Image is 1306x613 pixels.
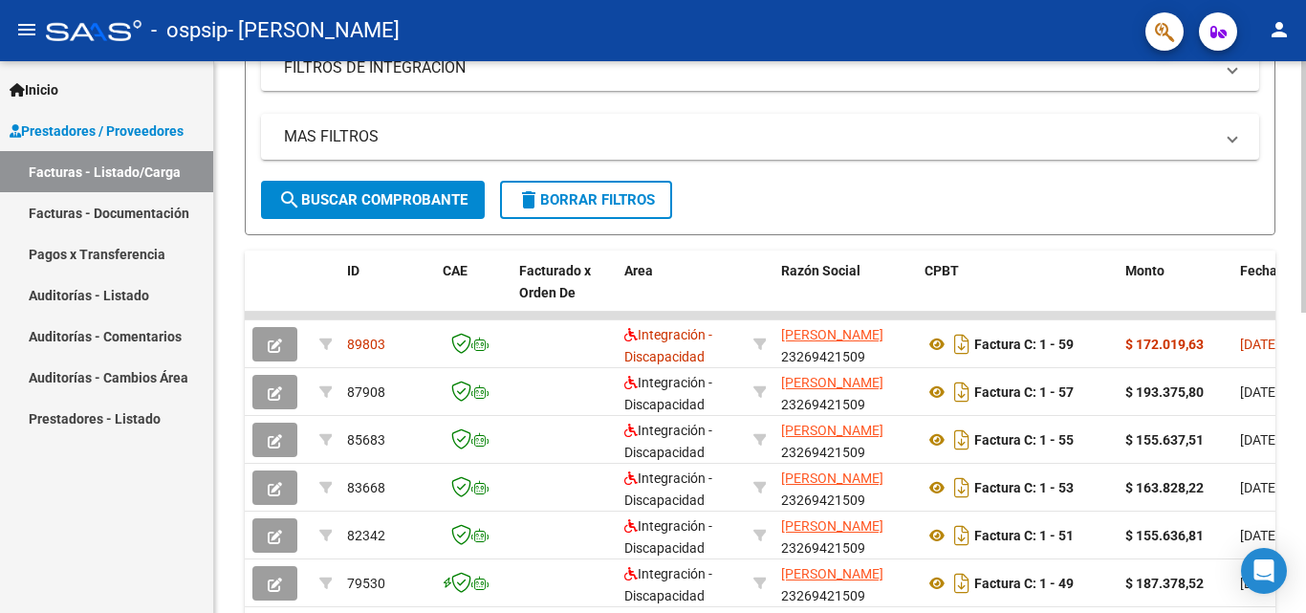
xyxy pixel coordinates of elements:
strong: Factura C: 1 - 59 [974,337,1074,352]
datatable-header-cell: Facturado x Orden De [512,251,617,335]
span: [DATE] [1240,480,1279,495]
i: Descargar documento [949,377,974,407]
strong: Factura C: 1 - 49 [974,576,1074,591]
span: Borrar Filtros [517,191,655,208]
span: [PERSON_NAME] [781,423,883,438]
div: 23269421509 [781,468,909,508]
mat-panel-title: FILTROS DE INTEGRACION [284,57,1213,78]
button: Buscar Comprobante [261,181,485,219]
strong: $ 155.636,81 [1125,528,1204,543]
span: Integración - Discapacidad [624,471,712,508]
span: Facturado x Orden De [519,263,591,300]
strong: Factura C: 1 - 57 [974,384,1074,400]
datatable-header-cell: ID [339,251,435,335]
span: [PERSON_NAME] [781,566,883,581]
div: 23269421509 [781,372,909,412]
i: Descargar documento [949,568,974,599]
span: [PERSON_NAME] [781,518,883,534]
span: Razón Social [781,263,860,278]
div: 23269421509 [781,563,909,603]
datatable-header-cell: CPBT [917,251,1118,335]
strong: $ 187.378,52 [1125,576,1204,591]
mat-expansion-panel-header: FILTROS DE INTEGRACION [261,45,1259,91]
span: Buscar Comprobante [278,191,468,208]
div: 23269421509 [781,515,909,556]
datatable-header-cell: Area [617,251,746,335]
span: 89803 [347,337,385,352]
span: [DATE] [1240,432,1279,448]
span: - ospsip [151,10,228,52]
span: 87908 [347,384,385,400]
i: Descargar documento [949,472,974,503]
mat-icon: menu [15,18,38,41]
span: Integración - Discapacidad [624,566,712,603]
span: [PERSON_NAME] [781,375,883,390]
span: Monto [1125,263,1165,278]
span: 82342 [347,528,385,543]
span: CPBT [925,263,959,278]
span: [DATE] [1240,384,1279,400]
strong: $ 172.019,63 [1125,337,1204,352]
datatable-header-cell: Razón Social [773,251,917,335]
i: Descargar documento [949,520,974,551]
button: Borrar Filtros [500,181,672,219]
span: [PERSON_NAME] [781,471,883,486]
mat-icon: person [1268,18,1291,41]
datatable-header-cell: Monto [1118,251,1232,335]
div: 23269421509 [781,420,909,460]
span: CAE [443,263,468,278]
div: 23269421509 [781,324,909,364]
span: Integración - Discapacidad [624,375,712,412]
span: [PERSON_NAME] [781,327,883,342]
strong: Factura C: 1 - 51 [974,528,1074,543]
span: Integración - Discapacidad [624,423,712,460]
span: - [PERSON_NAME] [228,10,400,52]
span: [DATE] [1240,528,1279,543]
strong: Factura C: 1 - 55 [974,432,1074,448]
span: Integración - Discapacidad [624,518,712,556]
span: 83668 [347,480,385,495]
i: Descargar documento [949,329,974,360]
span: 79530 [347,576,385,591]
strong: $ 155.637,51 [1125,432,1204,448]
span: Integración - Discapacidad [624,327,712,364]
span: Area [624,263,653,278]
span: [DATE] [1240,337,1279,352]
strong: $ 193.375,80 [1125,384,1204,400]
span: [DATE] [1240,576,1279,591]
div: Open Intercom Messenger [1241,548,1287,594]
strong: Factura C: 1 - 53 [974,480,1074,495]
datatable-header-cell: CAE [435,251,512,335]
mat-panel-title: MAS FILTROS [284,126,1213,147]
strong: $ 163.828,22 [1125,480,1204,495]
mat-icon: delete [517,188,540,211]
i: Descargar documento [949,425,974,455]
span: Prestadores / Proveedores [10,120,184,142]
span: ID [347,263,359,278]
mat-expansion-panel-header: MAS FILTROS [261,114,1259,160]
span: Inicio [10,79,58,100]
span: 85683 [347,432,385,448]
mat-icon: search [278,188,301,211]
